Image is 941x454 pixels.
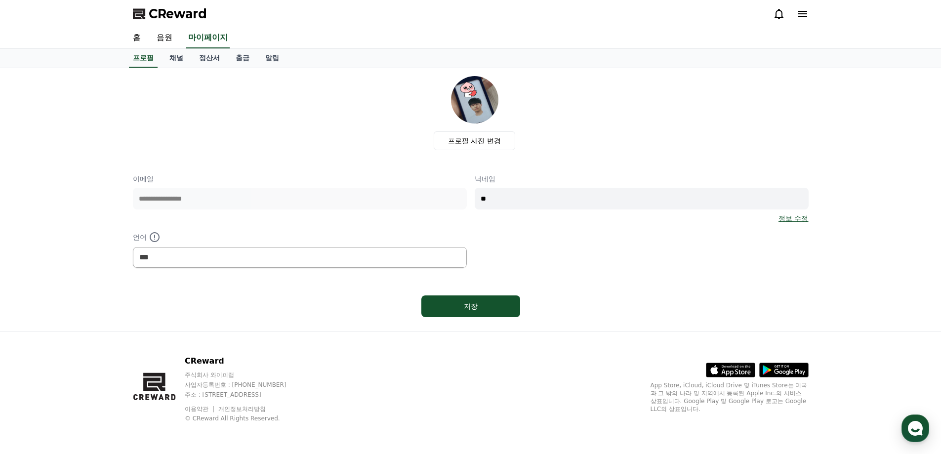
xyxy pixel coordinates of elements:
a: 정보 수정 [778,213,808,223]
p: CReward [185,355,305,367]
p: 사업자등록번호 : [PHONE_NUMBER] [185,381,305,389]
a: 설정 [127,313,190,338]
p: 이메일 [133,174,467,184]
label: 프로필 사진 변경 [434,131,515,150]
a: 마이페이지 [186,28,230,48]
p: 주식회사 와이피랩 [185,371,305,379]
p: 언어 [133,231,467,243]
span: 홈 [31,328,37,336]
a: 이용약관 [185,406,216,413]
p: 닉네임 [475,174,809,184]
img: profile_image [451,76,498,124]
p: © CReward All Rights Reserved. [185,414,305,422]
a: 개인정보처리방침 [218,406,266,413]
button: 저장 [421,295,520,317]
a: 홈 [3,313,65,338]
a: 홈 [125,28,149,48]
div: 저장 [441,301,500,311]
a: 출금 [228,49,257,68]
a: 채널 [162,49,191,68]
p: App Store, iCloud, iCloud Drive 및 iTunes Store는 미국과 그 밖의 나라 및 지역에서 등록된 Apple Inc.의 서비스 상표입니다. Goo... [651,381,809,413]
a: 정산서 [191,49,228,68]
span: CReward [149,6,207,22]
p: 주소 : [STREET_ADDRESS] [185,391,305,399]
a: 프로필 [129,49,158,68]
a: 알림 [257,49,287,68]
span: 설정 [153,328,164,336]
a: 대화 [65,313,127,338]
span: 대화 [90,329,102,336]
a: 음원 [149,28,180,48]
a: CReward [133,6,207,22]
